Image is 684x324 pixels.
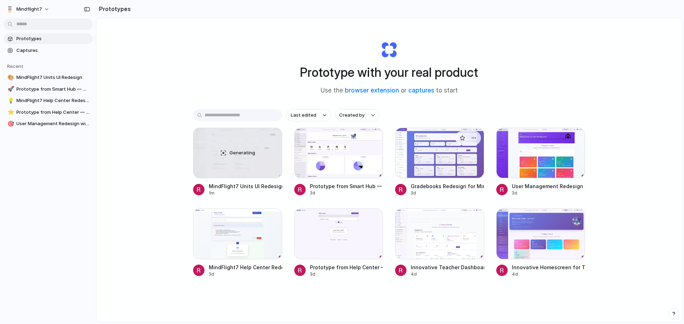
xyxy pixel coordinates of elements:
div: Gradebooks Redesign for MindFlight7 [411,182,484,190]
div: User Management Redesign with New Themes [512,182,585,190]
span: Recent [7,63,24,69]
div: 1m [209,190,282,196]
span: Use the or to start [321,86,458,95]
a: Captures [4,45,93,56]
a: Gradebooks Redesign for MindFlight7Gradebooks Redesign for MindFlight73d [395,128,484,196]
a: User Management Redesign with New ThemesUser Management Redesign with New Themes3d [496,128,585,196]
a: Prototype from Help Center — MindFlight7 Smart HubPrototype from Help Center — MindFlight7 Smart ... [294,208,383,277]
span: Created by [339,112,364,119]
div: 4d [411,271,484,277]
span: Prototypes [16,35,90,42]
span: MindFlight7 Help Center Redesign [16,97,90,104]
a: captures [408,87,434,94]
div: 3d [310,271,383,277]
a: ⭐Prototype from Help Center — MindFlight7 Smart Hub [4,107,93,118]
button: Mindflight7 [4,4,53,15]
button: ⭐ [6,109,14,116]
button: Created by [335,109,379,121]
div: Prototype from Smart Hub — Welcome Back, [PERSON_NAME] [310,182,383,190]
div: 3d [310,190,383,196]
h2: Prototypes [96,5,131,13]
div: 🎨 [7,74,12,82]
a: Innovative Homescreen for TeachersInnovative Homescreen for Teachers4d [496,208,585,277]
div: Innovative Teacher Dashboard for MindFlight7 [411,264,484,271]
a: MindFlight7 Help Center RedesignMindFlight7 Help Center Redesign3d [193,208,282,277]
div: 💡 [7,97,12,105]
a: 🎯User Management Redesign with New Themes [4,118,93,129]
span: User Management Redesign with New Themes [16,120,90,127]
div: 3d [411,190,484,196]
div: MindFlight7 Units UI Redesign [209,182,282,190]
div: MindFlight7 Help Center Redesign [209,264,282,271]
span: Prototype from Help Center — MindFlight7 Smart Hub [16,109,90,116]
div: 🚀 [7,85,12,93]
button: 💡 [6,97,14,104]
span: Mindflight7 [16,6,42,13]
span: Last edited [291,112,316,119]
div: 3d [209,271,282,277]
a: 🎨MindFlight7 Units UI Redesign [4,72,93,83]
a: 💡MindFlight7 Help Center Redesign [4,95,93,106]
h1: Prototype with your real product [300,63,478,82]
div: 4d [512,271,585,277]
button: Last edited [286,109,331,121]
span: Generating [229,149,255,156]
button: 🎯 [6,120,14,127]
div: ⭐ [7,108,12,116]
span: Captures [16,47,90,54]
a: Prototype from Smart Hub — Welcome Back, JamesPrototype from Smart Hub — Welcome Back, [PERSON_NA... [294,128,383,196]
div: Innovative Homescreen for Teachers [512,264,585,271]
a: Innovative Teacher Dashboard for MindFlight7Innovative Teacher Dashboard for MindFlight74d [395,208,484,277]
div: 🎯 [7,120,12,128]
a: MindFlight7 Units UI RedesignGeneratingMindFlight7 Units UI Redesign1m [193,128,282,196]
button: 🎨 [6,74,14,81]
div: Prototype from Help Center — MindFlight7 Smart Hub [310,264,383,271]
a: browser extension [345,87,399,94]
button: 🚀 [6,86,14,93]
a: 🚀Prototype from Smart Hub — Welcome Back, [PERSON_NAME] [4,84,93,95]
div: 3d [512,190,585,196]
span: Prototype from Smart Hub — Welcome Back, [PERSON_NAME] [16,86,90,93]
span: MindFlight7 Units UI Redesign [16,74,90,81]
a: Prototypes [4,33,93,44]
